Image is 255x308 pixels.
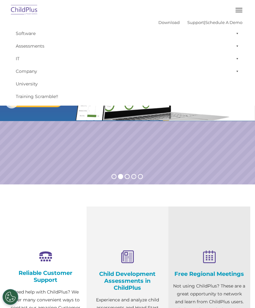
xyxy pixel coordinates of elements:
[13,90,242,103] a: Training Scramble!!
[149,240,255,308] iframe: Chat Widget
[91,270,164,291] h4: Child Development Assessments in ChildPlus
[9,3,39,18] img: ChildPlus by Procare Solutions
[13,40,242,52] a: Assessments
[158,20,180,25] a: Download
[9,270,82,283] h4: Reliable Customer Support
[13,27,242,40] a: Software
[205,20,242,25] a: Schedule A Demo
[158,20,242,25] font: |
[3,289,18,305] button: Cookies Settings
[13,78,242,90] a: University
[187,20,204,25] a: Support
[13,65,242,78] a: Company
[13,52,242,65] a: IT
